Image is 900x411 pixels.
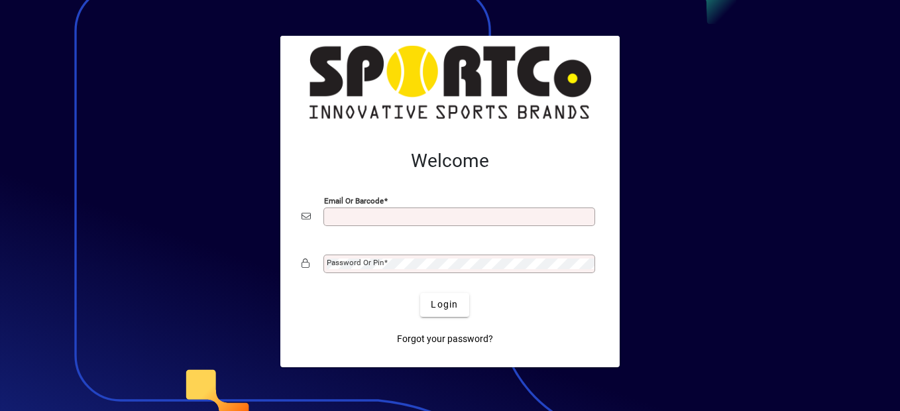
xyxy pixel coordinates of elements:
span: Login [431,298,458,312]
a: Forgot your password? [392,327,498,351]
mat-label: Email or Barcode [324,196,384,205]
h2: Welcome [302,150,598,172]
mat-label: Password or Pin [327,258,384,267]
button: Login [420,293,469,317]
span: Forgot your password? [397,332,493,346]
